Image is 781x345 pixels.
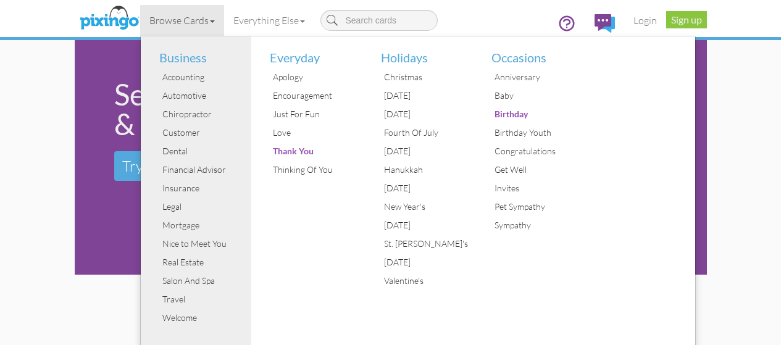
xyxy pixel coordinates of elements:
[372,105,474,123] a: [DATE]
[381,235,474,253] div: St. [PERSON_NAME]'s
[372,197,474,216] a: New Year's
[372,179,474,197] a: [DATE]
[159,216,252,235] div: Mortgage
[159,197,252,216] div: Legal
[491,179,584,197] div: Invites
[159,86,252,105] div: Automotive
[159,309,252,327] div: Welcome
[381,160,474,179] div: Hanukkah
[381,105,474,123] div: [DATE]
[482,36,584,69] li: Occasions
[261,86,362,105] a: Encouragement
[150,197,252,216] a: Legal
[224,5,314,36] a: Everything Else
[261,160,362,179] a: Thinking Of You
[372,68,474,86] a: Christmas
[381,253,474,272] div: [DATE]
[150,123,252,142] a: Customer
[150,142,252,160] a: Dental
[159,290,252,309] div: Travel
[372,235,474,253] a: St. [PERSON_NAME]'s
[150,36,252,69] li: Business
[150,309,252,327] a: Welcome
[372,123,474,142] a: Fourth Of July
[482,160,584,179] a: Get Well
[381,86,474,105] div: [DATE]
[150,86,252,105] a: Automotive
[372,216,474,235] a: [DATE]
[159,123,252,142] div: Customer
[261,123,362,142] a: Love
[159,272,252,290] div: Salon And Spa
[482,68,584,86] a: Anniversary
[159,179,252,197] div: Insurance
[372,142,474,160] a: [DATE]
[381,179,474,197] div: [DATE]
[372,272,474,290] a: Valentine's
[491,197,584,216] div: Pet Sympathy
[372,36,474,69] li: Holidays
[150,68,252,86] a: Accounting
[159,105,252,123] div: Chiropractor
[159,253,252,272] div: Real Estate
[150,290,252,309] a: Travel
[482,105,584,123] a: Birthday
[482,123,584,142] a: Birthday Youth
[381,123,474,142] div: Fourth Of July
[372,253,474,272] a: [DATE]
[320,10,438,31] input: Search cards
[159,68,252,86] div: Accounting
[150,253,252,272] a: Real Estate
[114,151,336,181] a: Try us out, your first card is free!
[381,272,474,290] div: Valentine's
[150,235,252,253] a: Nice to Meet You
[159,160,252,179] div: Financial Advisor
[491,86,584,105] div: Baby
[270,68,362,86] div: Apology
[482,216,584,235] a: Sympathy
[261,68,362,86] a: Apology
[381,68,474,86] div: Christmas
[491,123,584,142] div: Birthday Youth
[381,197,474,216] div: New Year's
[270,142,362,160] div: Thank You
[270,86,362,105] div: Encouragement
[159,235,252,253] div: Nice to Meet You
[261,36,362,69] li: Everyday
[482,197,584,216] a: Pet Sympathy
[482,179,584,197] a: Invites
[270,123,362,142] div: Love
[261,105,362,123] a: Just For Fun
[150,272,252,290] a: Salon And Spa
[381,142,474,160] div: [DATE]
[491,68,584,86] div: Anniversary
[150,105,252,123] a: Chiropractor
[491,160,584,179] div: Get Well
[491,142,584,160] div: Congratulations
[122,157,328,175] span: Try us out, your first card is free!
[270,105,362,123] div: Just For Fun
[381,216,474,235] div: [DATE]
[270,160,362,179] div: Thinking Of You
[261,142,362,160] a: Thank You
[77,3,142,34] img: pixingo logo
[140,5,224,36] a: Browse Cards
[150,216,252,235] a: Mortgage
[372,86,474,105] a: [DATE]
[624,5,666,36] a: Login
[491,216,584,235] div: Sympathy
[482,142,584,160] a: Congratulations
[114,80,487,139] div: Send Printed Greeting Cards & Gifts with a Few Clicks
[372,160,474,179] a: Hanukkah
[150,160,252,179] a: Financial Advisor
[482,86,584,105] a: Baby
[595,14,615,33] img: comments.svg
[491,105,584,123] div: Birthday
[159,142,252,160] div: Dental
[150,179,252,197] a: Insurance
[666,11,707,28] a: Sign up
